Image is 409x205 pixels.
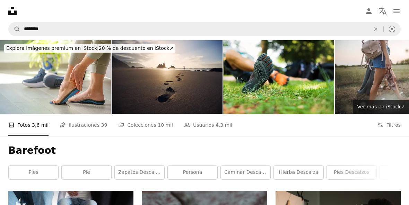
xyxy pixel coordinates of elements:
[8,22,401,36] form: Encuentra imágenes en todo el sitio
[368,23,383,36] button: Borrar
[327,166,376,179] a: Pies descalzos
[168,166,217,179] a: persona
[184,114,232,136] a: Usuarios 4,3 mil
[112,40,223,114] img: Huellas en arena contra playa con silueta de persona
[9,23,20,36] button: Buscar en Unsplash
[9,166,58,179] a: pies
[221,166,270,179] a: Caminar descalzo
[357,104,405,109] span: Ver más en iStock ↗
[62,166,111,179] a: pie
[6,45,173,51] span: 20 % de descuento en iStock ↗
[216,121,232,129] span: 4,3 mil
[353,100,409,114] a: Ver más en iStock↗
[118,114,173,136] a: Colecciones 10 mil
[8,144,401,157] h1: Barefoot
[274,166,323,179] a: Hierba descalza
[362,4,376,18] a: Iniciar sesión / Registrarse
[376,4,390,18] button: Idioma
[8,7,17,15] a: Inicio — Unsplash
[377,114,401,136] button: Filtros
[158,121,173,129] span: 10 mil
[390,4,403,18] button: Menú
[115,166,164,179] a: zapatos descalzos
[223,40,334,114] img: man wearing descalzo zapatos
[6,45,99,51] span: Explora imágenes premium en iStock |
[101,121,107,129] span: 39
[60,114,107,136] a: Ilustraciones 39
[384,23,400,36] button: Búsqueda visual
